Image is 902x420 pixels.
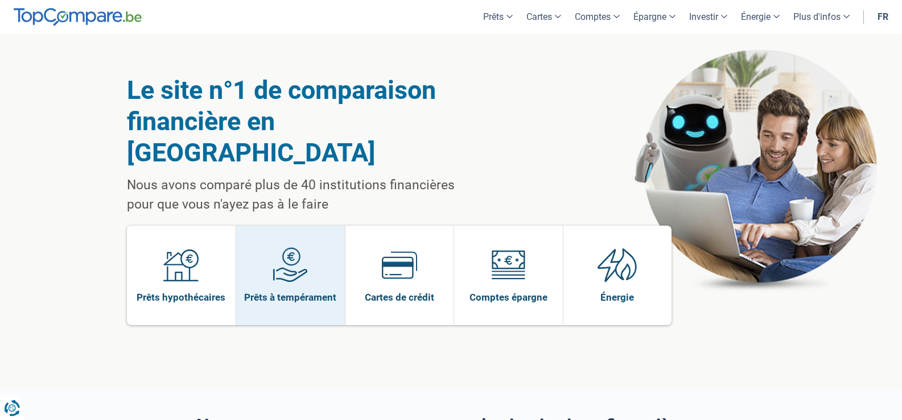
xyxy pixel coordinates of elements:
img: Comptes épargne [491,247,526,282]
img: Prêts hypothécaires [163,247,199,282]
img: Prêts à tempérament [273,247,308,282]
span: Cartes de crédit [365,291,434,303]
a: Cartes de crédit Cartes de crédit [345,226,454,325]
a: Comptes épargne Comptes épargne [454,226,563,325]
span: Prêts hypothécaires [137,291,225,303]
span: Comptes épargne [469,291,547,303]
h1: Le site n°1 de comparaison financière en [GEOGRAPHIC_DATA] [127,74,484,168]
img: Cartes de crédit [382,247,417,282]
a: Énergie Énergie [563,226,672,325]
img: TopCompare [14,8,142,26]
span: Prêts à tempérament [244,291,336,303]
img: Énergie [598,247,637,282]
span: Énergie [600,291,634,303]
p: Nous avons comparé plus de 40 institutions financières pour que vous n'ayez pas à le faire [127,176,484,214]
a: Prêts hypothécaires Prêts hypothécaires [127,226,236,325]
a: Prêts à tempérament Prêts à tempérament [236,226,345,325]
